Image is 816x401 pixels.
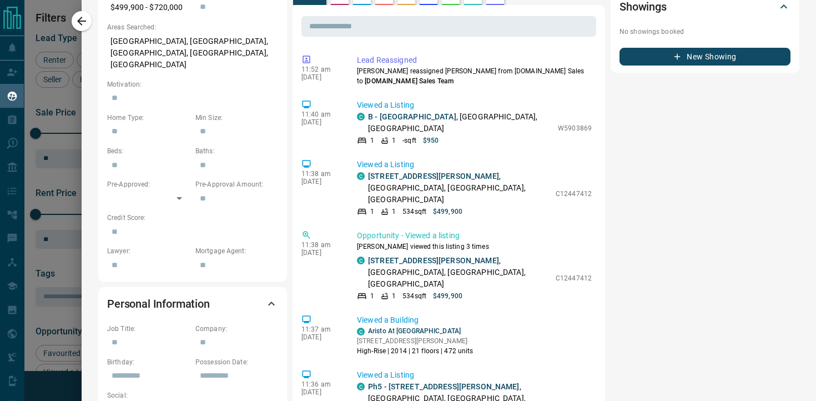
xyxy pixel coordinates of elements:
p: C12447412 [556,189,592,199]
p: 11:52 am [301,66,340,73]
p: Viewed a Listing [357,369,592,381]
a: [STREET_ADDRESS][PERSON_NAME] [368,172,499,181]
p: No showings booked [619,27,790,37]
p: High-Rise | 2014 | 21 floors | 472 units [357,346,474,356]
p: C12447412 [556,273,592,283]
p: 11:40 am [301,111,340,118]
div: condos.ca [357,113,365,121]
p: Birthday: [107,357,190,367]
p: Min Size: [195,113,278,123]
p: 1 [370,136,374,146]
p: $499,900 [433,291,462,301]
p: 11:37 am [301,325,340,333]
p: Company: [195,324,278,334]
p: [DATE] [301,249,340,257]
p: [PERSON_NAME] reassigned [PERSON_NAME] from [DOMAIN_NAME] Sales to [357,66,592,86]
a: Aristo At [GEOGRAPHIC_DATA] [368,327,461,335]
p: Opportunity - Viewed a listing [357,230,592,242]
p: 1 [370,291,374,301]
div: condos.ca [357,328,365,335]
div: condos.ca [357,383,365,390]
p: , [GEOGRAPHIC_DATA], [GEOGRAPHIC_DATA], [GEOGRAPHIC_DATA] [368,255,550,290]
p: Pre-Approved: [107,179,190,189]
button: New Showing [619,48,790,66]
p: Lead Reassigned [357,54,592,66]
a: [STREET_ADDRESS][PERSON_NAME] [368,256,499,265]
p: , [GEOGRAPHIC_DATA], [GEOGRAPHIC_DATA], [GEOGRAPHIC_DATA] [368,171,550,205]
p: 11:38 am [301,170,340,178]
p: 1 [392,207,396,217]
p: , [GEOGRAPHIC_DATA], [GEOGRAPHIC_DATA] [368,111,552,134]
span: [DOMAIN_NAME] Sales Team [365,77,454,85]
p: [DATE] [301,73,340,81]
p: [GEOGRAPHIC_DATA], [GEOGRAPHIC_DATA], [GEOGRAPHIC_DATA], [GEOGRAPHIC_DATA], [GEOGRAPHIC_DATA] [107,32,278,74]
a: Ph5 - [STREET_ADDRESS][PERSON_NAME] [368,382,520,391]
p: [DATE] [301,178,340,186]
p: Motivation: [107,79,278,89]
p: Social: [107,390,190,400]
p: Baths: [195,146,278,156]
p: - sqft [402,136,416,146]
p: 11:36 am [301,380,340,388]
p: W5903869 [558,123,592,133]
div: Personal Information [107,290,278,317]
p: $950 [423,136,439,146]
p: Areas Searched: [107,22,278,32]
div: condos.ca [357,257,365,264]
p: Viewed a Listing [357,159,592,171]
p: [DATE] [301,333,340,341]
a: B - [GEOGRAPHIC_DATA] [368,112,456,121]
p: Mortgage Agent: [195,246,278,256]
p: 1 [392,291,396,301]
p: 534 sqft [402,291,426,301]
p: Viewed a Listing [357,99,592,111]
div: condos.ca [357,172,365,180]
p: 1 [370,207,374,217]
h2: Personal Information [107,295,210,313]
p: Job Title: [107,324,190,334]
p: $499,900 [433,207,462,217]
p: Pre-Approval Amount: [195,179,278,189]
p: [DATE] [301,388,340,396]
p: 11:38 am [301,241,340,249]
p: Home Type: [107,113,190,123]
p: 534 sqft [402,207,426,217]
p: Beds: [107,146,190,156]
p: [PERSON_NAME] viewed this listing 3 times [357,242,592,252]
p: [STREET_ADDRESS][PERSON_NAME] [357,336,474,346]
p: 1 [392,136,396,146]
p: Viewed a Building [357,314,592,326]
p: Possession Date: [195,357,278,367]
p: Credit Score: [107,213,278,223]
p: Lawyer: [107,246,190,256]
p: [DATE] [301,118,340,126]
